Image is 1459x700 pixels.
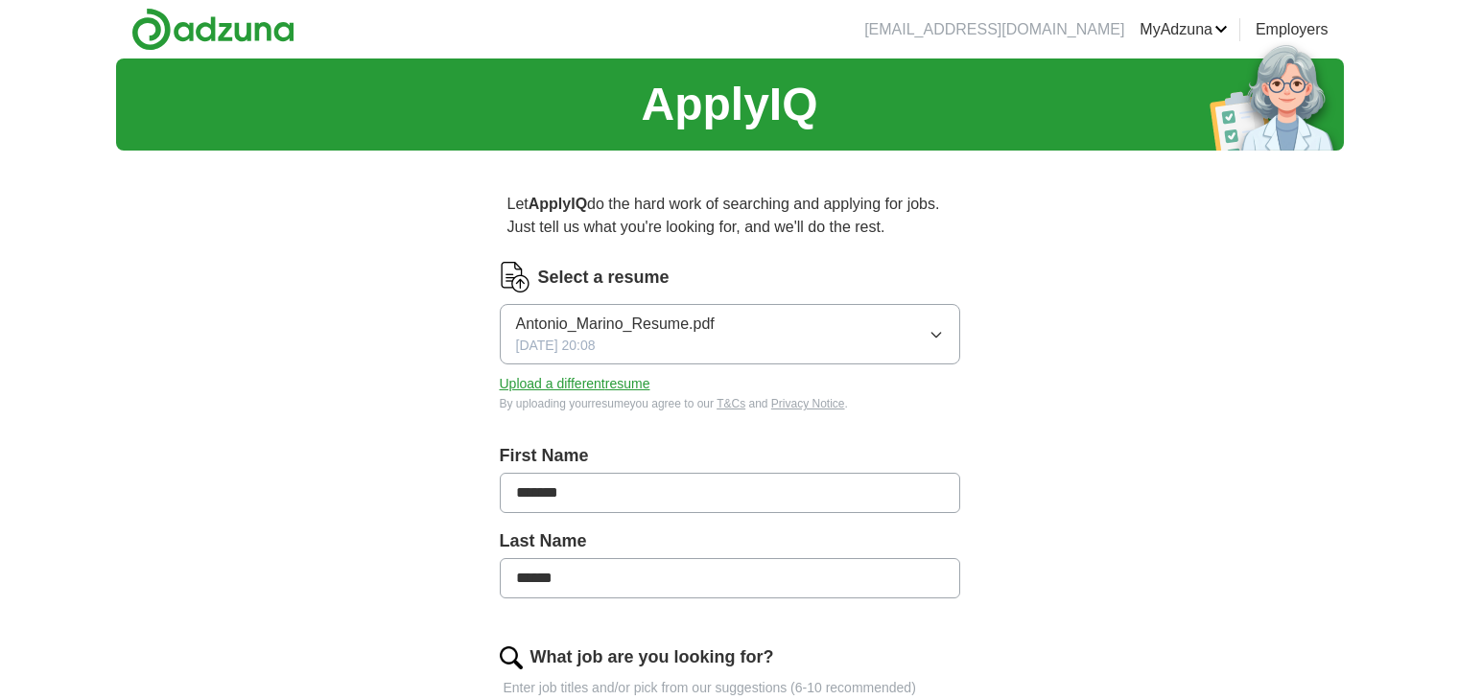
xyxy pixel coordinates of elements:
label: Select a resume [538,265,670,291]
div: By uploading your resume you agree to our and . [500,395,960,412]
label: What job are you looking for? [530,644,774,670]
img: search.png [500,646,523,669]
button: Upload a differentresume [500,374,650,394]
h1: ApplyIQ [641,70,817,139]
img: CV Icon [500,262,530,292]
a: Employers [1256,18,1329,41]
a: T&Cs [717,397,745,410]
span: [DATE] 20:08 [516,336,596,356]
strong: ApplyIQ [529,196,587,212]
img: Adzuna logo [131,8,294,51]
li: [EMAIL_ADDRESS][DOMAIN_NAME] [864,18,1124,41]
p: Let do the hard work of searching and applying for jobs. Just tell us what you're looking for, an... [500,185,960,246]
span: Antonio_Marino_Resume.pdf [516,313,715,336]
label: Last Name [500,528,960,554]
label: First Name [500,443,960,469]
a: Privacy Notice [771,397,845,410]
a: MyAdzuna [1140,18,1228,41]
p: Enter job titles and/or pick from our suggestions (6-10 recommended) [500,678,960,698]
button: Antonio_Marino_Resume.pdf[DATE] 20:08 [500,304,960,364]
